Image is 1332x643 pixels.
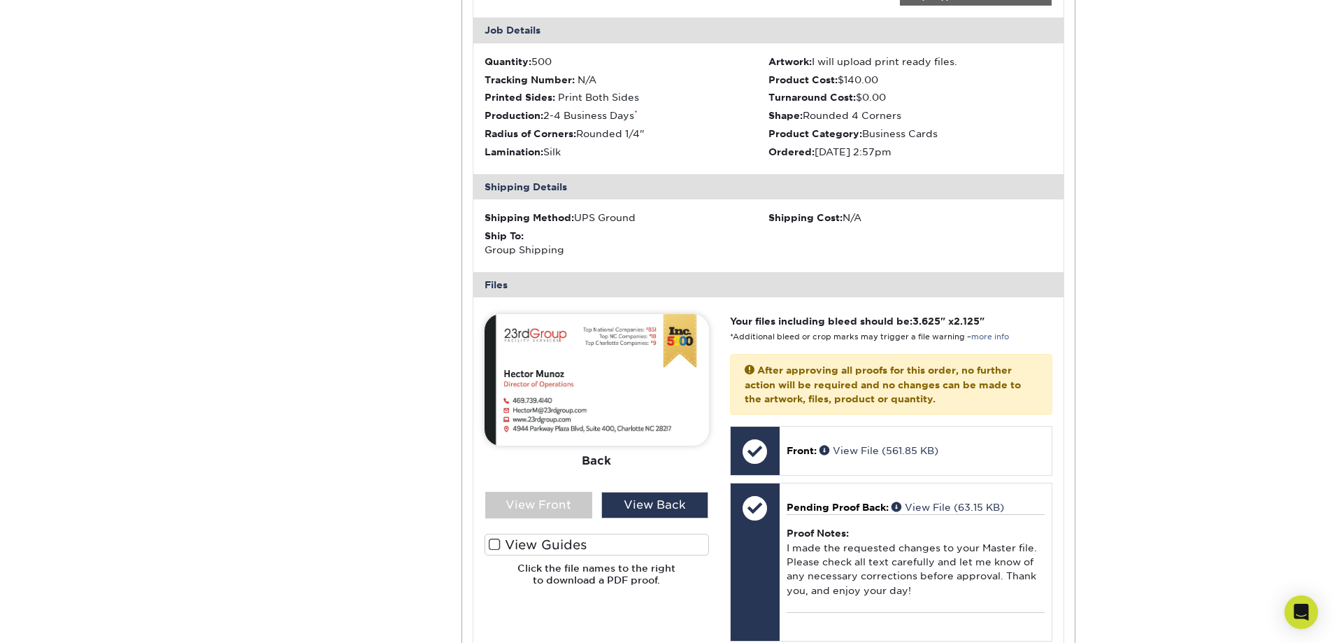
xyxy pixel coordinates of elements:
[787,514,1045,612] div: I made the requested changes to your Master file. Please check all text carefully and let me know...
[730,316,984,327] strong: Your files including bleed should be: " x "
[768,211,1052,225] div: N/A
[768,145,1052,159] li: [DATE] 2:57pm
[768,128,862,139] strong: Product Category:
[485,56,531,67] strong: Quantity:
[473,174,1064,199] div: Shipping Details
[485,108,768,122] li: 2-4 Business Days
[485,492,592,518] div: View Front
[485,127,768,141] li: Rounded 1/4"
[485,446,709,476] div: Back
[473,17,1064,43] div: Job Details
[485,563,709,597] h6: Click the file names to the right to download a PDF proof.
[558,92,639,103] span: Print Both Sides
[768,55,1052,69] li: I will upload print ready files.
[485,145,768,159] li: Silk
[768,110,803,121] strong: Shape:
[891,502,1004,513] a: View File (63.15 KB)
[485,212,574,223] strong: Shipping Method:
[485,128,576,139] strong: Radius of Corners:
[768,146,815,157] strong: Ordered:
[601,492,708,518] div: View Back
[578,74,596,85] span: N/A
[768,127,1052,141] li: Business Cards
[1284,595,1318,629] div: Open Intercom Messenger
[787,528,849,539] strong: Proof Notes:
[485,146,543,157] strong: Lamination:
[485,55,768,69] li: 500
[787,502,889,513] span: Pending Proof Back:
[912,316,940,327] span: 3.625
[768,74,838,85] strong: Product Cost:
[971,332,1009,341] a: more info
[768,92,856,103] strong: Turnaround Cost:
[730,332,1009,341] small: *Additional bleed or crop marks may trigger a file warning –
[485,211,768,225] div: UPS Ground
[768,90,1052,104] li: $0.00
[485,74,575,85] strong: Tracking Number:
[768,212,843,223] strong: Shipping Cost:
[819,445,938,456] a: View File (561.85 KB)
[485,92,555,103] strong: Printed Sides:
[768,56,812,67] strong: Artwork:
[473,272,1064,297] div: Files
[485,534,709,556] label: View Guides
[787,445,817,456] span: Front:
[485,229,768,257] div: Group Shipping
[768,108,1052,122] li: Rounded 4 Corners
[745,365,1021,404] strong: After approving all proofs for this order, no further action will be required and no changes can ...
[485,230,524,241] strong: Ship To:
[3,600,119,638] iframe: Google Customer Reviews
[485,110,543,121] strong: Production:
[954,316,980,327] span: 2.125
[768,73,1052,87] li: $140.00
